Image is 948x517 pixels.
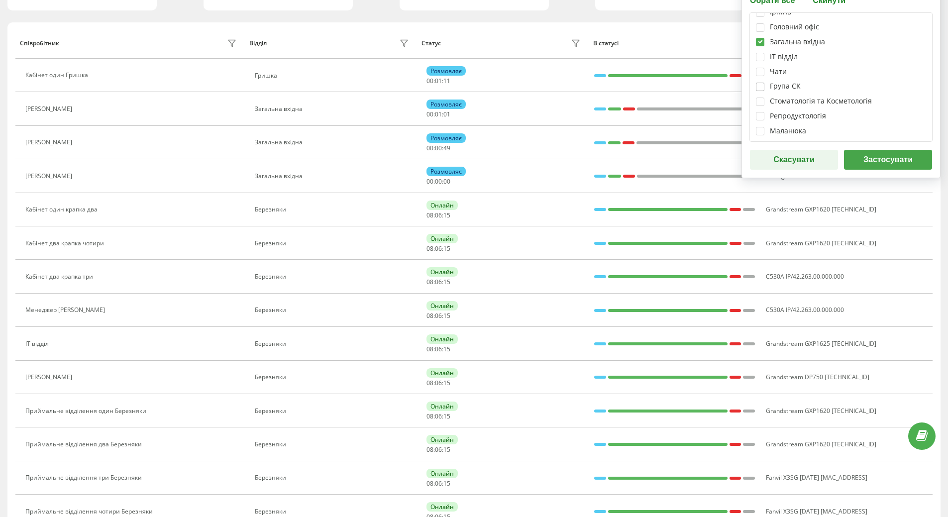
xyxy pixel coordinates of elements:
span: 08 [426,345,433,353]
span: 49 [443,144,450,152]
div: Статус [421,40,441,47]
span: 08 [426,244,433,253]
div: В статусі [593,40,756,47]
div: Онлайн [426,469,458,478]
div: Кабінет один Гришка [25,72,91,79]
span: 00 [435,177,442,186]
div: : : [426,413,450,420]
div: Розмовляє [426,66,466,76]
div: : : [426,111,450,118]
span: 15 [443,379,450,387]
div: Головний офіс [770,23,819,31]
span: Grandstream GXP1620 [TECHNICAL_ID] [766,205,876,213]
div: Березняки [255,408,412,414]
div: : : [426,480,450,487]
div: IT відділ [770,53,798,61]
span: 01 [435,77,442,85]
div: : : [426,279,450,286]
div: : : [426,145,450,152]
div: : : [426,212,450,219]
span: 00 [443,177,450,186]
span: 00 [426,77,433,85]
span: 15 [443,445,450,454]
div: Розмовляє [426,100,466,109]
div: Стоматологія та Косметологія [770,97,872,105]
div: Березняки [255,240,412,247]
div: Березняки [255,307,412,313]
button: Скасувати [750,150,838,170]
div: Березняки [255,508,412,515]
span: 06 [435,311,442,320]
span: 08 [426,278,433,286]
div: Онлайн [426,502,458,512]
span: Grandstream DP750 [TECHNICAL_ID] [766,373,869,381]
span: Grandstream GXP1625 [TECHNICAL_ID] [766,339,876,348]
span: 06 [435,479,442,488]
span: 15 [443,345,450,353]
div: Менеджер [PERSON_NAME] [25,307,107,313]
span: 11 [443,77,450,85]
div: Онлайн [426,402,458,411]
div: Кабінет два крапка чотири [25,240,106,247]
span: 08 [426,211,433,219]
div: Онлайн [426,267,458,277]
div: Чати [770,68,787,76]
span: C530A IP/42.263.00.000.000 [766,272,844,281]
div: Репродуктологія [770,112,826,120]
div: Березняки [255,340,412,347]
span: 00 [435,144,442,152]
div: : : [426,312,450,319]
span: 06 [435,211,442,219]
span: 01 [435,110,442,118]
div: Березняки [255,374,412,381]
div: : : [426,78,450,85]
span: 08 [426,412,433,420]
div: Група СК [770,82,801,91]
div: Відділ [249,40,267,47]
div: Маланюка [770,127,806,135]
span: 08 [426,445,433,454]
span: 06 [435,379,442,387]
span: 00 [426,144,433,152]
div: Березняки [255,273,412,280]
div: [PERSON_NAME] [25,139,75,146]
div: Співробітник [20,40,59,47]
div: Приймальне відділення один Березняки [25,408,149,414]
div: Березняки [255,474,412,481]
div: Онлайн [426,368,458,378]
span: Grandstream GXP1620 [TECHNICAL_ID] [766,407,876,415]
span: 15 [443,311,450,320]
div: : : [426,178,450,185]
div: Онлайн [426,234,458,243]
div: : : [426,380,450,387]
div: Загальна вхідна [255,105,412,112]
div: [PERSON_NAME] [25,173,75,180]
div: Приймальне відділення чотири Березняки [25,508,155,515]
div: Онлайн [426,201,458,210]
div: : : [426,446,450,453]
button: Застосувати [844,150,932,170]
span: Fanvil X3SG [DATE] [MAC_ADDRESS] [766,473,867,482]
span: 15 [443,244,450,253]
span: Fanvil X3SG [DATE] [MAC_ADDRESS] [766,507,867,516]
div: Загальна вхідна [255,139,412,146]
span: Grandstream GXP1620 [TECHNICAL_ID] [766,239,876,247]
div: ІТ відділ [25,340,51,347]
div: Онлайн [426,334,458,344]
div: Кабінет два крапка три [25,273,96,280]
div: Березняки [255,441,412,448]
span: C530A IP/42.263.00.000.000 [766,306,844,314]
div: Загальна вхідна [255,173,412,180]
div: [PERSON_NAME] [25,105,75,112]
span: 15 [443,412,450,420]
span: 06 [435,345,442,353]
div: Приймальне відділення два Березняки [25,441,144,448]
span: 00 [426,177,433,186]
div: Онлайн [426,435,458,444]
span: 00 [426,110,433,118]
span: 06 [435,445,442,454]
span: Grandstream GXP1620 [TECHNICAL_ID] [766,440,876,448]
div: Кабінет один крапка два [25,206,100,213]
div: Онлайн [426,301,458,310]
div: Розмовляє [426,133,466,143]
